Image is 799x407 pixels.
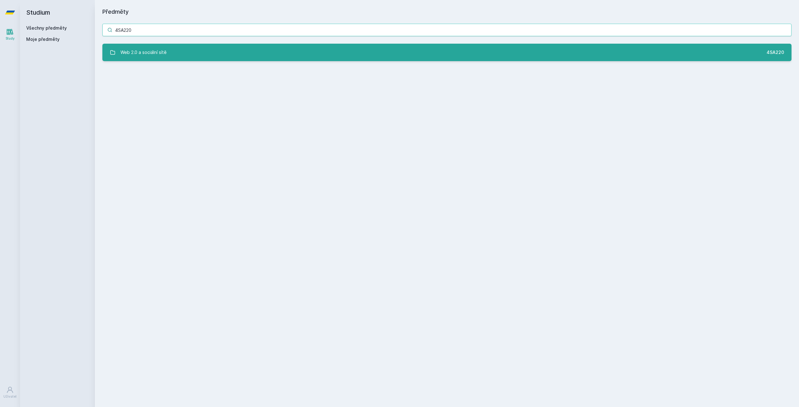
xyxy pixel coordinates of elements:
div: Web 2.0 a sociální sítě [120,46,167,59]
a: Všechny předměty [26,25,67,31]
input: Název nebo ident předmětu… [102,24,792,36]
div: 4SA220 [767,49,784,56]
a: Uživatel [1,383,19,402]
div: Study [6,36,15,41]
h1: Předměty [102,7,792,16]
a: Web 2.0 a sociální sítě 4SA220 [102,44,792,61]
a: Study [1,25,19,44]
span: Moje předměty [26,36,60,42]
div: Uživatel [3,394,17,399]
